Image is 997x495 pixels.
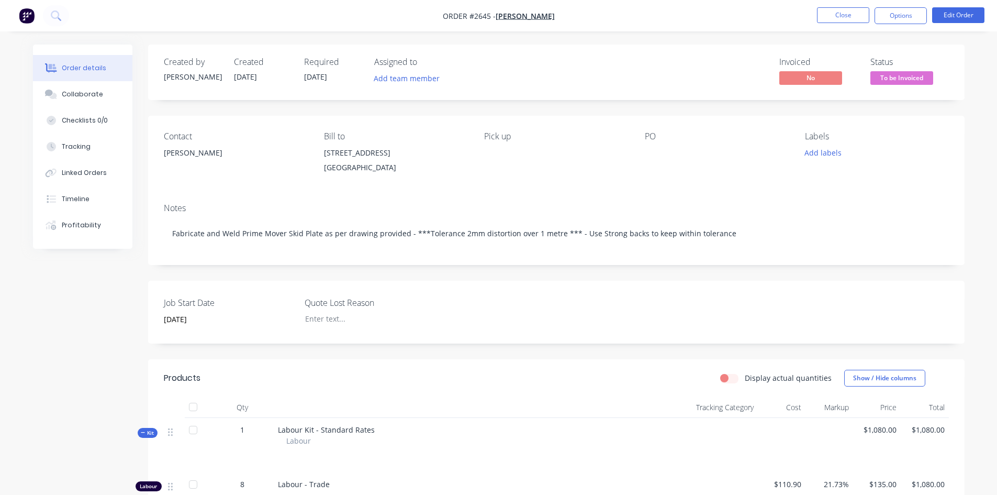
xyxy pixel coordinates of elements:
[33,134,132,160] button: Tracking
[62,168,107,178] div: Linked Orders
[932,7,984,23] button: Edit Order
[33,160,132,186] button: Linked Orders
[164,146,307,160] div: [PERSON_NAME]
[136,481,162,491] div: Labour
[324,160,467,175] div: [GEOGRAPHIC_DATA]
[33,81,132,107] button: Collaborate
[779,71,842,84] span: No
[324,146,467,160] div: [STREET_ADDRESS]
[875,7,927,24] button: Options
[758,397,805,418] div: Cost
[640,397,758,418] div: Tracking Category
[211,397,274,418] div: Qty
[234,72,257,82] span: [DATE]
[62,90,103,99] div: Collaborate
[164,372,200,384] div: Products
[164,57,221,67] div: Created by
[368,71,445,85] button: Add team member
[62,194,89,204] div: Timeline
[779,57,858,67] div: Invoiced
[870,71,933,87] button: To be Invoiced
[905,424,944,435] span: $1,080.00
[62,221,101,230] div: Profitability
[164,71,221,82] div: [PERSON_NAME]
[19,8,35,24] img: Factory
[305,296,435,309] label: Quote Lost Reason
[645,131,788,141] div: PO
[164,203,949,213] div: Notes
[374,57,479,67] div: Assigned to
[234,57,292,67] div: Created
[62,142,91,151] div: Tracking
[164,146,307,179] div: [PERSON_NAME]
[33,212,132,238] button: Profitability
[810,479,849,490] span: 21.73%
[304,72,327,82] span: [DATE]
[33,107,132,134] button: Checklists 0/0
[164,131,307,141] div: Contact
[817,7,869,23] button: Close
[857,424,897,435] span: $1,080.00
[805,131,948,141] div: Labels
[240,479,244,490] span: 8
[141,429,154,437] span: Kit
[62,63,106,73] div: Order details
[164,296,295,309] label: Job Start Date
[484,131,628,141] div: Pick up
[324,146,467,179] div: [STREET_ADDRESS][GEOGRAPHIC_DATA]
[278,425,375,435] span: Labour Kit - Standard Rates
[496,11,555,21] a: [PERSON_NAME]
[286,435,311,446] span: Labour
[805,397,853,418] div: Markup
[164,217,949,249] div: Fabricate and Weld Prime Mover Skid Plate as per drawing provided - ***Tolerance 2mm distortion o...
[278,479,330,489] span: Labour - Trade
[762,479,801,490] span: $110.90
[240,424,244,435] span: 1
[870,71,933,84] span: To be Invoiced
[799,146,847,160] button: Add labels
[844,370,925,387] button: Show / Hide columns
[33,186,132,212] button: Timeline
[901,397,948,418] div: Total
[374,71,445,85] button: Add team member
[857,479,897,490] span: $135.00
[138,428,158,438] div: Kit
[304,57,362,67] div: Required
[156,312,287,327] input: Enter date
[905,479,944,490] span: $1,080.00
[853,397,901,418] div: Price
[62,116,108,125] div: Checklists 0/0
[443,11,496,21] span: Order #2645 -
[33,55,132,81] button: Order details
[324,131,467,141] div: Bill to
[745,372,832,383] label: Display actual quantities
[870,57,949,67] div: Status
